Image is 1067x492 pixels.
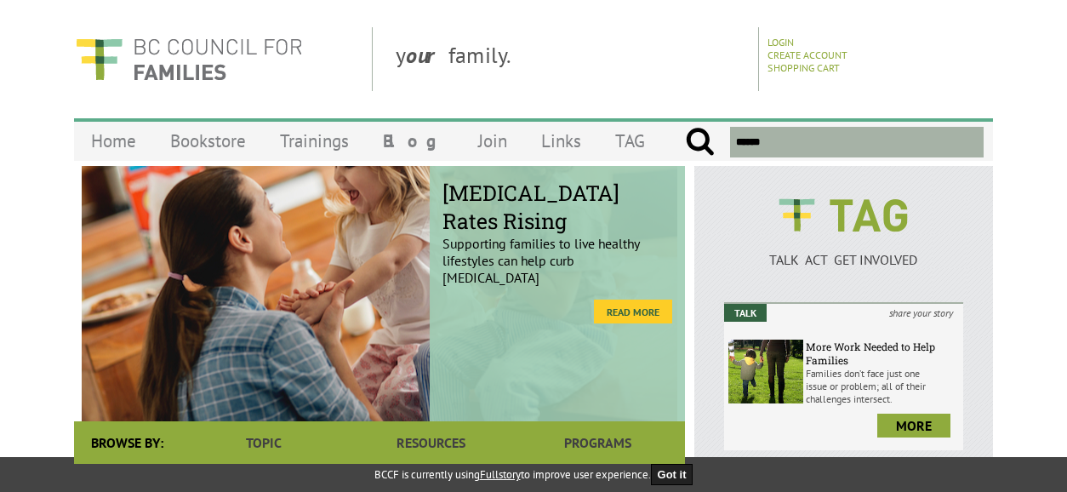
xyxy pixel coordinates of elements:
[263,121,366,161] a: Trainings
[724,251,963,268] p: TALK ACT GET INVOLVED
[767,36,794,49] a: Login
[594,300,672,323] a: Read More
[598,121,662,161] a: TAG
[480,467,521,482] a: Fullstory
[806,340,959,367] h6: More Work Needed to Help Families
[74,421,180,464] div: Browse By:
[442,192,672,286] p: Supporting families to live healthy lifestyles can help curb [MEDICAL_DATA]
[806,367,959,405] p: Families don’t face just one issue or problem; all of their challenges intersect.
[74,121,153,161] a: Home
[74,27,304,91] img: BC Council for FAMILIES
[153,121,263,161] a: Bookstore
[515,421,682,464] a: Programs
[877,414,950,438] a: more
[461,121,524,161] a: Join
[724,234,963,268] a: TALK ACT GET INVOLVED
[382,27,759,91] div: y family.
[366,121,461,161] a: Blog
[879,304,963,322] i: share your story
[442,179,672,235] span: [MEDICAL_DATA] Rates Rising
[180,421,347,464] a: Topic
[767,61,840,74] a: Shopping Cart
[767,49,847,61] a: Create Account
[724,304,767,322] em: Talk
[406,41,448,69] strong: our
[524,121,598,161] a: Links
[685,127,715,157] input: Submit
[651,464,693,485] button: Got it
[347,421,514,464] a: Resources
[767,183,920,248] img: BCCF's TAG Logo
